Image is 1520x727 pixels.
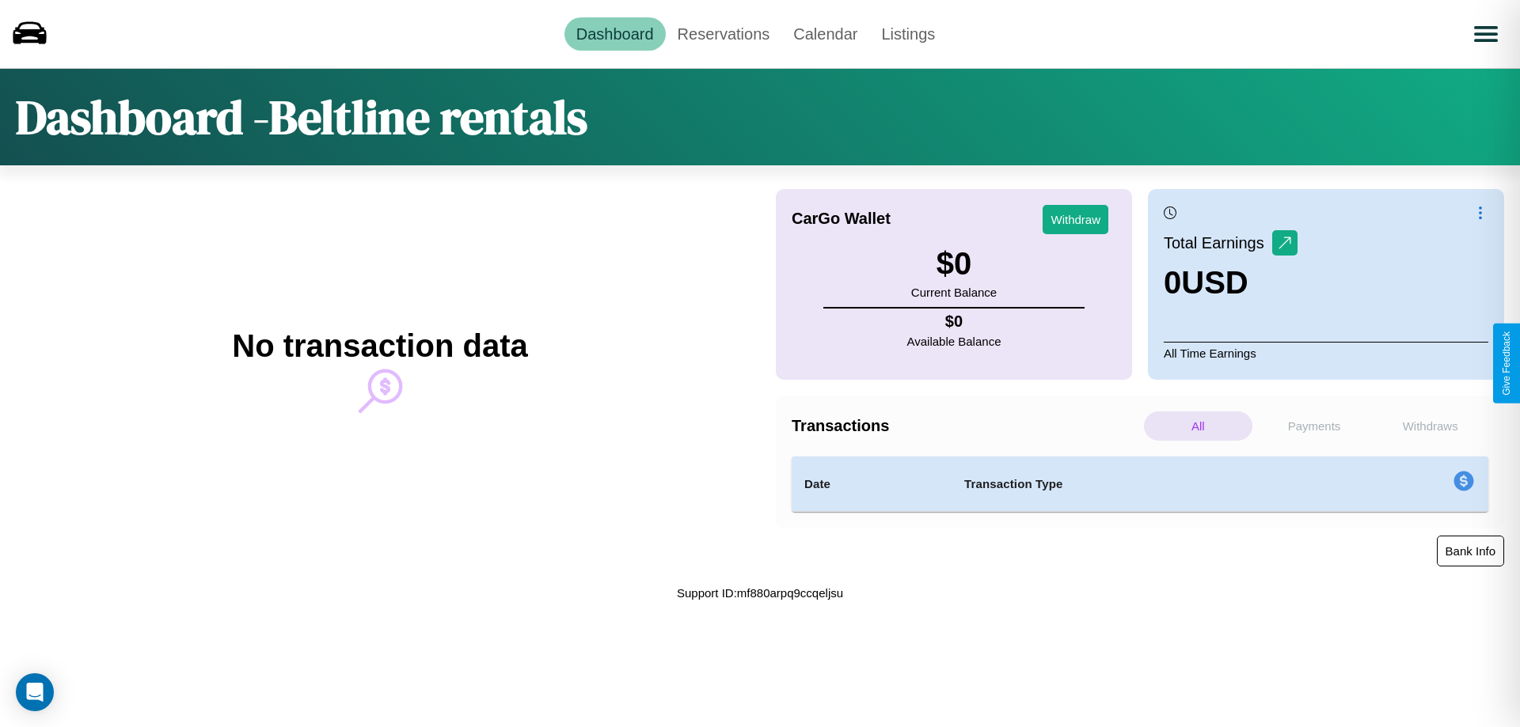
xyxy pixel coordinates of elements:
table: simple table [792,456,1488,512]
h4: $ 0 [907,312,1001,331]
p: All Time Earnings [1164,342,1488,364]
h1: Dashboard - Beltline rentals [16,85,587,150]
h4: Transaction Type [964,475,1324,494]
p: Withdraws [1376,411,1484,441]
p: Total Earnings [1164,229,1272,257]
p: Support ID: mf880arpq9ccqeljsu [677,582,843,604]
a: Calendar [781,17,869,51]
h3: 0 USD [1164,265,1298,301]
h4: Date [804,475,939,494]
a: Reservations [666,17,782,51]
p: Payments [1260,411,1369,441]
button: Bank Info [1437,536,1504,566]
a: Listings [869,17,947,51]
h3: $ 0 [911,246,997,282]
h4: CarGo Wallet [792,210,891,228]
div: Open Intercom Messenger [16,673,54,711]
div: Give Feedback [1501,331,1512,396]
button: Withdraw [1043,205,1108,234]
h4: Transactions [792,417,1140,435]
h2: No transaction data [232,328,527,364]
p: Available Balance [907,331,1001,352]
p: Current Balance [911,282,997,303]
p: All [1144,411,1252,441]
button: Open menu [1464,12,1508,56]
a: Dashboard [564,17,666,51]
